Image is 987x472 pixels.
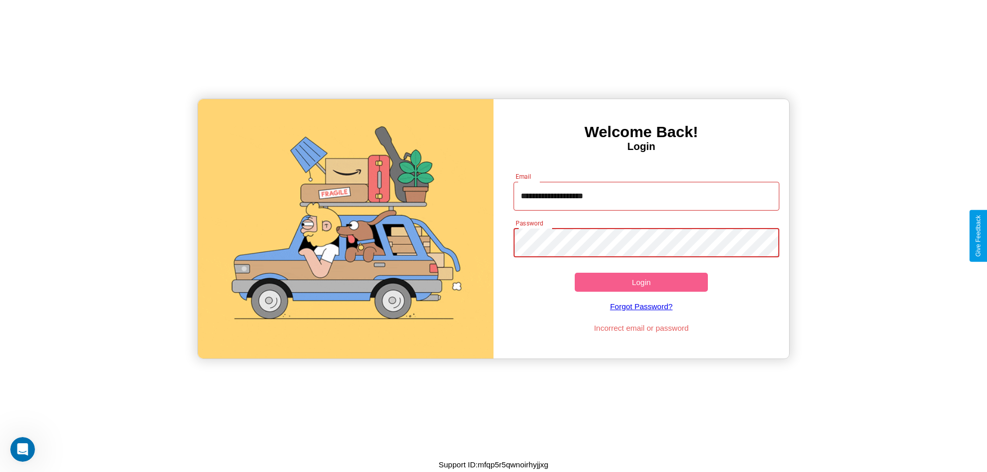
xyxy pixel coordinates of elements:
[516,172,532,181] label: Email
[493,123,789,141] h3: Welcome Back!
[516,219,543,228] label: Password
[493,141,789,153] h4: Login
[198,99,493,358] img: gif
[438,458,548,471] p: Support ID: mfqp5r5qwnoirhyjjxg
[10,437,35,462] iframe: Intercom live chat
[508,292,775,321] a: Forgot Password?
[575,273,708,292] button: Login
[975,215,982,257] div: Give Feedback
[508,321,775,335] p: Incorrect email or password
